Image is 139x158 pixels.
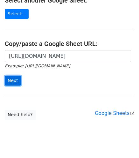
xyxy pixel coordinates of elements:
[5,76,21,86] input: Next
[5,64,70,68] small: Example: [URL][DOMAIN_NAME]
[5,50,131,62] input: Paste your Google Sheet URL here
[5,40,134,48] h4: Copy/paste a Google Sheet URL:
[107,127,139,158] iframe: Chat Widget
[5,9,29,19] a: Select...
[5,110,36,120] a: Need help?
[95,110,134,116] a: Google Sheets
